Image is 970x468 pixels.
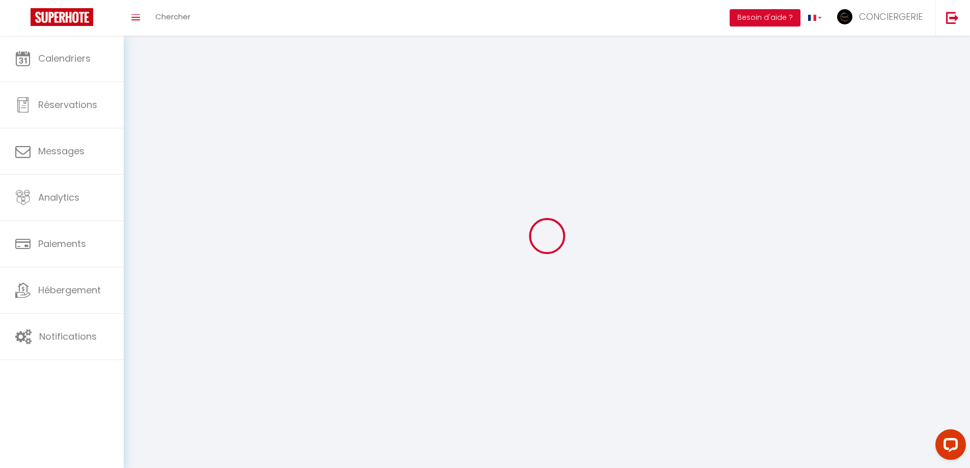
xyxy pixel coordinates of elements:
span: Notifications [39,330,97,343]
span: Paiements [38,237,86,250]
img: Super Booking [31,8,93,26]
span: Calendriers [38,52,91,65]
span: Analytics [38,191,79,204]
img: logout [946,11,959,24]
button: Besoin d'aide ? [730,9,800,26]
span: CONCIERGERIE [859,10,923,23]
img: ... [837,9,852,24]
span: Messages [38,145,85,157]
iframe: LiveChat chat widget [927,425,970,468]
span: Chercher [155,11,190,22]
span: Réservations [38,98,97,111]
span: Hébergement [38,284,101,296]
